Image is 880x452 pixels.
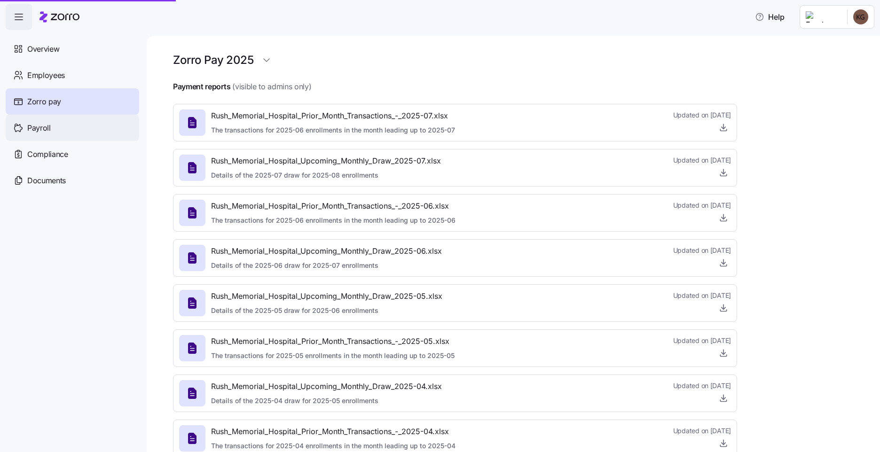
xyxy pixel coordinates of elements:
a: Zorro pay [6,88,139,115]
span: Updated on [DATE] [673,291,731,300]
span: (visible to admins only) [232,81,311,93]
span: Rush_Memorial_Hospital_Upcoming_Monthly_Draw_2025-07.xlsx [211,155,441,167]
span: Rush_Memorial_Hospital_Upcoming_Monthly_Draw_2025-06.xlsx [211,245,442,257]
span: Zorro pay [27,96,61,108]
span: Updated on [DATE] [673,110,731,120]
span: Rush_Memorial_Hospital_Upcoming_Monthly_Draw_2025-04.xlsx [211,381,442,392]
a: Documents [6,167,139,194]
span: Payroll [27,122,51,134]
span: Updated on [DATE] [673,201,731,210]
span: Details of the 2025-04 draw for 2025-05 enrollments [211,396,442,405]
h1: Zorro Pay 2025 [173,53,253,67]
span: Rush_Memorial_Hospital_Upcoming_Monthly_Draw_2025-05.xlsx [211,290,442,302]
span: Updated on [DATE] [673,246,731,255]
span: Updated on [DATE] [673,381,731,390]
span: Rush_Memorial_Hospital_Prior_Month_Transactions_-_2025-04.xlsx [211,426,456,437]
img: b34cea83cf096b89a2fb04a6d3fa81b3 [853,9,868,24]
span: The transactions for 2025-05 enrollments in the month leading up to 2025-05 [211,351,455,360]
span: Details of the 2025-07 draw for 2025-08 enrollments [211,171,441,180]
span: Rush_Memorial_Hospital_Prior_Month_Transactions_-_2025-06.xlsx [211,200,456,212]
a: Overview [6,36,139,62]
span: Details of the 2025-05 draw for 2025-06 enrollments [211,306,442,315]
span: Overview [27,43,59,55]
span: The transactions for 2025-06 enrollments in the month leading up to 2025-07 [211,125,455,135]
span: Updated on [DATE] [673,336,731,345]
a: Employees [6,62,139,88]
span: Rush_Memorial_Hospital_Prior_Month_Transactions_-_2025-07.xlsx [211,110,455,122]
img: Employer logo [806,11,840,23]
h4: Payment reports [173,81,230,92]
span: Updated on [DATE] [673,426,731,436]
a: Compliance [6,141,139,167]
span: Documents [27,175,66,187]
span: Updated on [DATE] [673,156,731,165]
a: Payroll [6,115,139,141]
span: Compliance [27,148,68,160]
span: Rush_Memorial_Hospital_Prior_Month_Transactions_-_2025-05.xlsx [211,335,455,347]
span: Details of the 2025-06 draw for 2025-07 enrollments [211,261,442,270]
button: Help [747,8,792,26]
span: The transactions for 2025-04 enrollments in the month leading up to 2025-04 [211,441,456,451]
span: Help [755,11,785,23]
span: The transactions for 2025-06 enrollments in the month leading up to 2025-06 [211,216,456,225]
span: Employees [27,70,65,81]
